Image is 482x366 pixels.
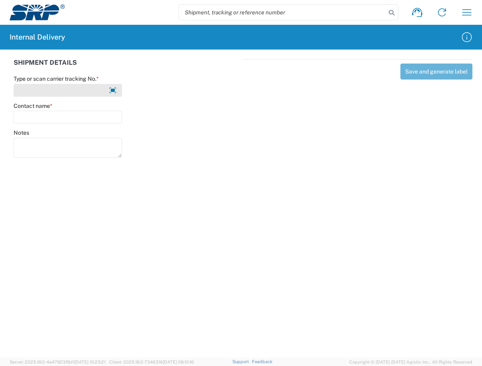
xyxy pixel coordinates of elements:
[109,360,194,364] span: Client: 2025.18.0-7346316
[14,75,99,82] label: Type or scan carrier tracking No.
[349,358,472,366] span: Copyright © [DATE]-[DATE] Agistix Inc., All Rights Reserved
[179,5,386,20] input: Shipment, tracking or reference number
[74,360,106,364] span: [DATE] 10:23:21
[10,4,65,20] img: srp
[14,129,29,136] label: Notes
[10,360,106,364] span: Server: 2025.18.0-4e47823f9d1
[14,102,52,109] label: Contact name
[232,359,252,364] a: Support
[14,59,239,75] div: SHIPMENT DETAILS
[10,32,65,42] h2: Internal Delivery
[163,360,194,364] span: [DATE] 08:10:16
[252,359,272,364] a: Feedback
